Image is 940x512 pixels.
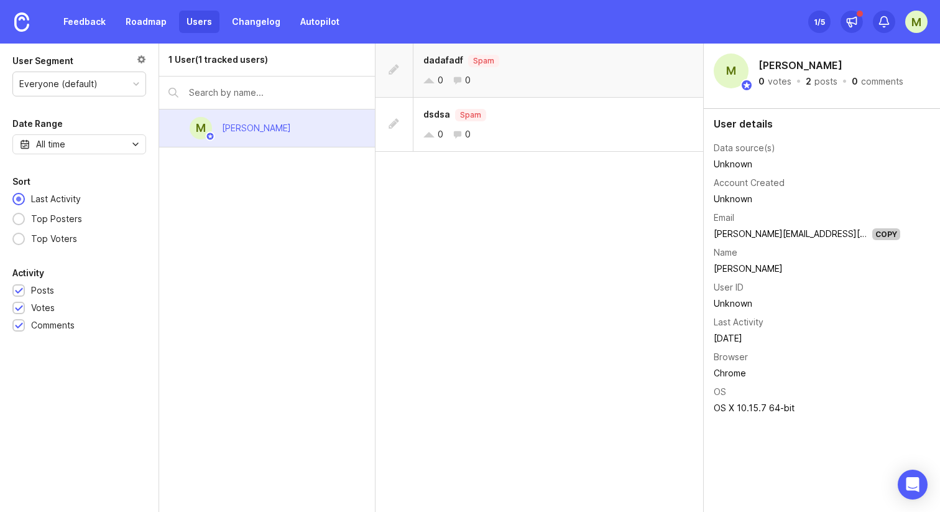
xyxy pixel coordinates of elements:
a: dadafadfSpam00 [376,44,703,98]
div: Votes [31,301,55,315]
div: · [795,77,802,86]
p: Spam [460,110,481,120]
div: Last Activity [25,192,87,206]
div: OS [714,385,726,399]
div: Sort [12,174,30,189]
time: [DATE] [714,333,742,343]
div: Everyone (default) [19,77,98,91]
input: Search by name... [189,86,366,100]
td: OS X 10.15.7 64-bit [714,400,900,416]
div: M [190,117,212,139]
div: · [841,77,848,86]
div: posts [814,77,837,86]
div: User ID [714,281,744,294]
div: Email [714,211,734,225]
div: 0 [465,128,471,141]
img: member badge [740,79,753,91]
button: M [905,11,928,33]
div: Activity [12,266,44,281]
div: Unknown [714,192,900,206]
div: 0 [852,77,858,86]
div: Top Posters [25,212,88,226]
svg: toggle icon [126,139,145,149]
div: 0 [438,73,443,87]
div: All time [36,137,65,151]
div: 2 [806,77,811,86]
p: Spam [473,56,494,66]
h2: [PERSON_NAME] [756,56,845,75]
div: Top Voters [25,232,83,246]
div: 1 /5 [814,13,825,30]
span: dsdsa [423,109,450,119]
div: Posts [31,284,54,297]
img: member badge [206,132,215,141]
td: Chrome [714,365,900,381]
a: Users [179,11,219,33]
img: Canny Home [14,12,29,32]
div: Browser [714,350,748,364]
div: comments [861,77,903,86]
a: dsdsaSpam00 [376,98,703,152]
td: Unknown [714,156,900,172]
div: Open Intercom Messenger [898,470,928,500]
div: 1 User (1 tracked users) [168,53,268,67]
div: Data source(s) [714,141,775,155]
div: 0 [438,128,443,141]
div: votes [768,77,791,86]
div: User Segment [12,54,73,68]
td: [PERSON_NAME] [714,261,900,277]
a: Feedback [56,11,113,33]
div: 0 [758,77,765,86]
div: Comments [31,319,75,332]
a: Autopilot [293,11,347,33]
div: Date Range [12,116,63,131]
button: 1/5 [808,11,831,33]
div: Name [714,246,737,259]
a: Roadmap [118,11,174,33]
div: Last Activity [714,315,763,329]
div: 0 [465,73,471,87]
div: M [714,54,749,88]
a: Changelog [224,11,288,33]
a: [PERSON_NAME][EMAIL_ADDRESS][DOMAIN_NAME] [714,228,925,239]
div: Unknown [714,297,900,310]
div: Account Created [714,176,785,190]
div: [PERSON_NAME] [222,121,291,135]
div: User details [714,119,930,129]
span: dadafadf [423,55,463,65]
div: Copy [872,228,900,240]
